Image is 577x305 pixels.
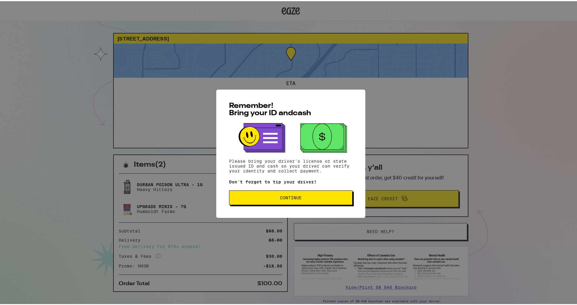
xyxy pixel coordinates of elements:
button: Continue [229,189,353,204]
span: Remember! Bring your ID and cash [229,101,311,116]
span: Hi. Need any help? [4,4,44,9]
p: Don't forget to tip your driver! [229,178,353,183]
span: Continue [280,194,302,199]
p: Please bring your driver's license or state issued ID and cash so your driver can verify your ide... [229,158,353,172]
